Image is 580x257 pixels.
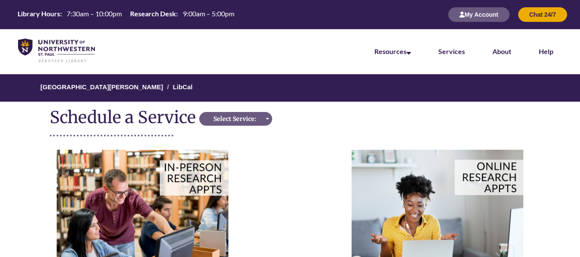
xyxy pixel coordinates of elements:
[438,47,465,55] a: Services
[448,7,510,22] button: My Account
[50,108,199,126] div: Schedule a Service
[183,9,234,18] span: 9:00am – 5:00pm
[492,47,511,55] a: About
[448,11,510,18] a: My Account
[67,9,122,18] span: 7:30am – 10:00pm
[202,115,267,123] div: Select Service:
[40,83,163,91] a: [GEOGRAPHIC_DATA][PERSON_NAME]
[50,74,530,102] nav: Breadcrumb
[539,47,553,55] a: Help
[374,47,411,55] a: Resources
[518,7,567,22] button: Chat 24/7
[14,9,237,19] table: Hours Today
[173,83,193,91] a: LibCal
[18,39,95,63] img: UNWSP Library Logo
[518,11,567,18] a: Chat 24/7
[127,9,179,18] th: Research Desk:
[14,9,63,18] th: Library Hours:
[14,9,237,20] a: Hours Today
[199,112,272,126] button: Select Service:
